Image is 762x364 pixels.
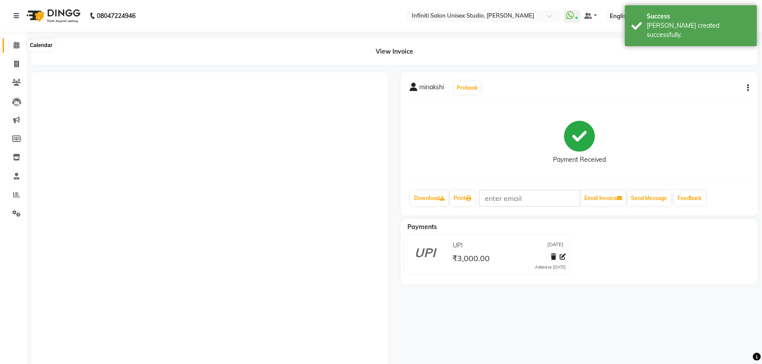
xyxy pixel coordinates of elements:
div: Payment Received [553,155,606,164]
div: Added on [DATE] [535,264,566,270]
div: Success [647,12,750,21]
span: minakshi [419,83,444,95]
div: View Invoice [31,38,758,65]
button: Send Message [627,191,670,206]
a: Print [450,191,475,206]
b: 08047224946 [97,4,136,28]
div: Bill created successfully. [647,21,750,40]
span: ₹3,000.00 [452,253,490,266]
a: Feedback [674,191,705,206]
img: logo [22,4,83,28]
span: [DATE] [547,241,564,250]
span: UPI [453,241,463,250]
a: Download [410,191,448,206]
div: Calendar [28,40,55,51]
span: Payments [407,223,437,231]
button: Prebook [454,82,480,94]
button: Email Invoice [581,191,626,206]
input: enter email [479,190,580,207]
